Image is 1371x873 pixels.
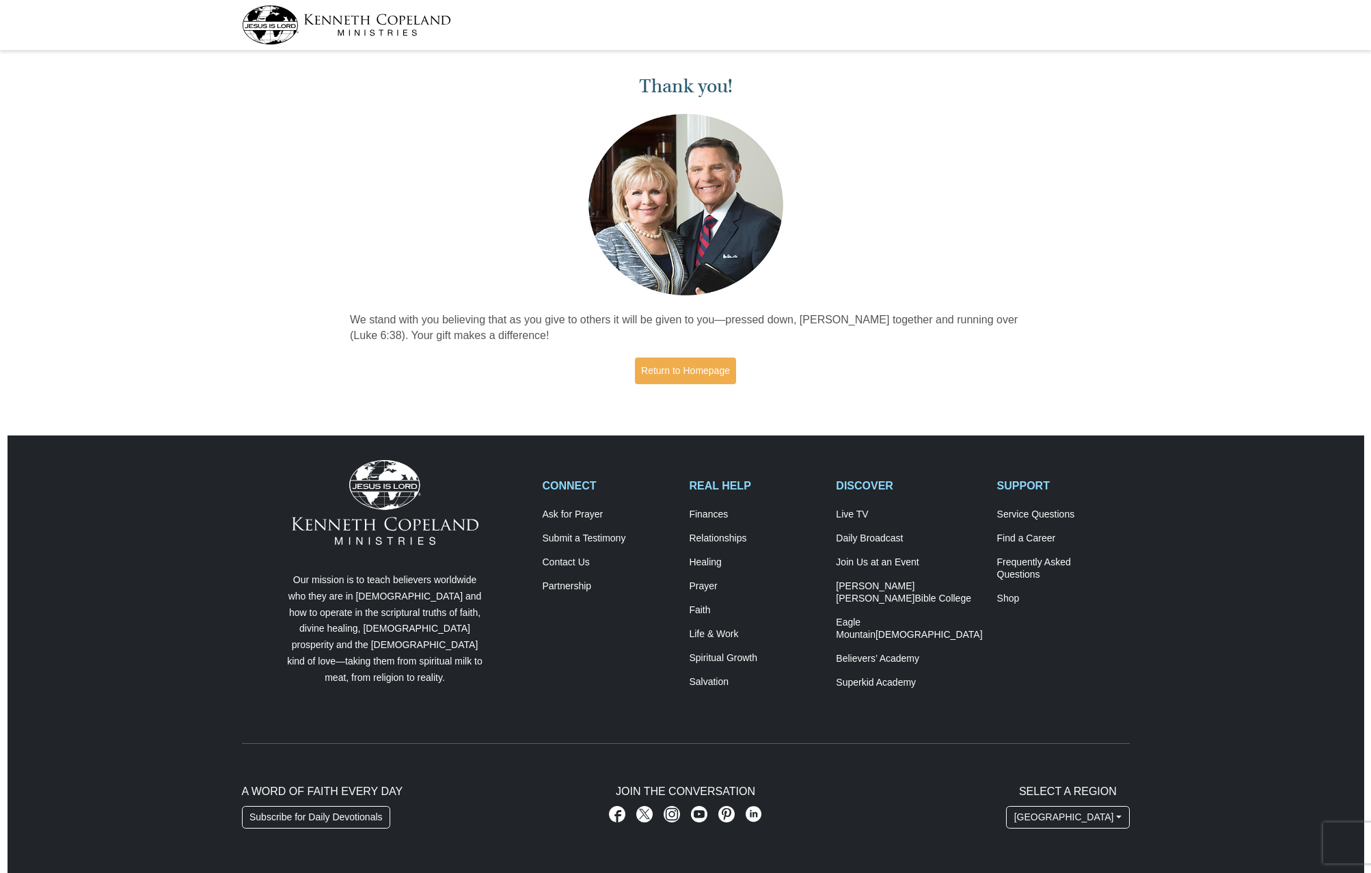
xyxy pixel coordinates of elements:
[543,509,675,521] a: Ask for Prayer
[689,604,822,617] a: Faith
[635,358,736,384] a: Return to Homepage
[689,676,822,688] a: Salvation
[350,75,1021,98] h1: Thank you!
[543,533,675,545] a: Submit a Testimony
[242,785,403,797] span: A Word of Faith Every Day
[543,580,675,593] a: Partnership
[585,111,787,299] img: Kenneth and Gloria
[836,653,982,665] a: Believers’ Academy
[836,617,982,641] a: Eagle Mountain[DEMOGRAPHIC_DATA]
[689,580,822,593] a: Prayer
[689,533,822,545] a: Relationships
[689,652,822,664] a: Spiritual Growth
[1006,806,1129,829] button: [GEOGRAPHIC_DATA]
[543,785,829,798] h2: Join The Conversation
[242,806,391,829] a: Subscribe for Daily Devotionals
[997,556,1130,581] a: Frequently AskedQuestions
[997,533,1130,545] a: Find a Career
[242,5,451,44] img: kcm-header-logo.svg
[284,572,486,686] p: Our mission is to teach believers worldwide who they are in [DEMOGRAPHIC_DATA] and how to operate...
[1006,785,1129,798] h2: Select A Region
[997,479,1130,492] h2: SUPPORT
[543,479,675,492] h2: CONNECT
[836,580,982,605] a: [PERSON_NAME] [PERSON_NAME]Bible College
[997,593,1130,605] a: Shop
[689,509,822,521] a: Finances
[689,479,822,492] h2: REAL HELP
[836,509,982,521] a: Live TV
[836,479,982,492] h2: DISCOVER
[836,556,982,569] a: Join Us at an Event
[836,533,982,545] a: Daily Broadcast
[350,312,1021,344] p: We stand with you believing that as you give to others it will be given to you—pressed down, [PER...
[689,628,822,641] a: Life & Work
[543,556,675,569] a: Contact Us
[836,677,982,689] a: Superkid Academy
[875,629,983,640] span: [DEMOGRAPHIC_DATA]
[292,460,478,545] img: Kenneth Copeland Ministries
[997,509,1130,521] a: Service Questions
[689,556,822,569] a: Healing
[914,593,971,604] span: Bible College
